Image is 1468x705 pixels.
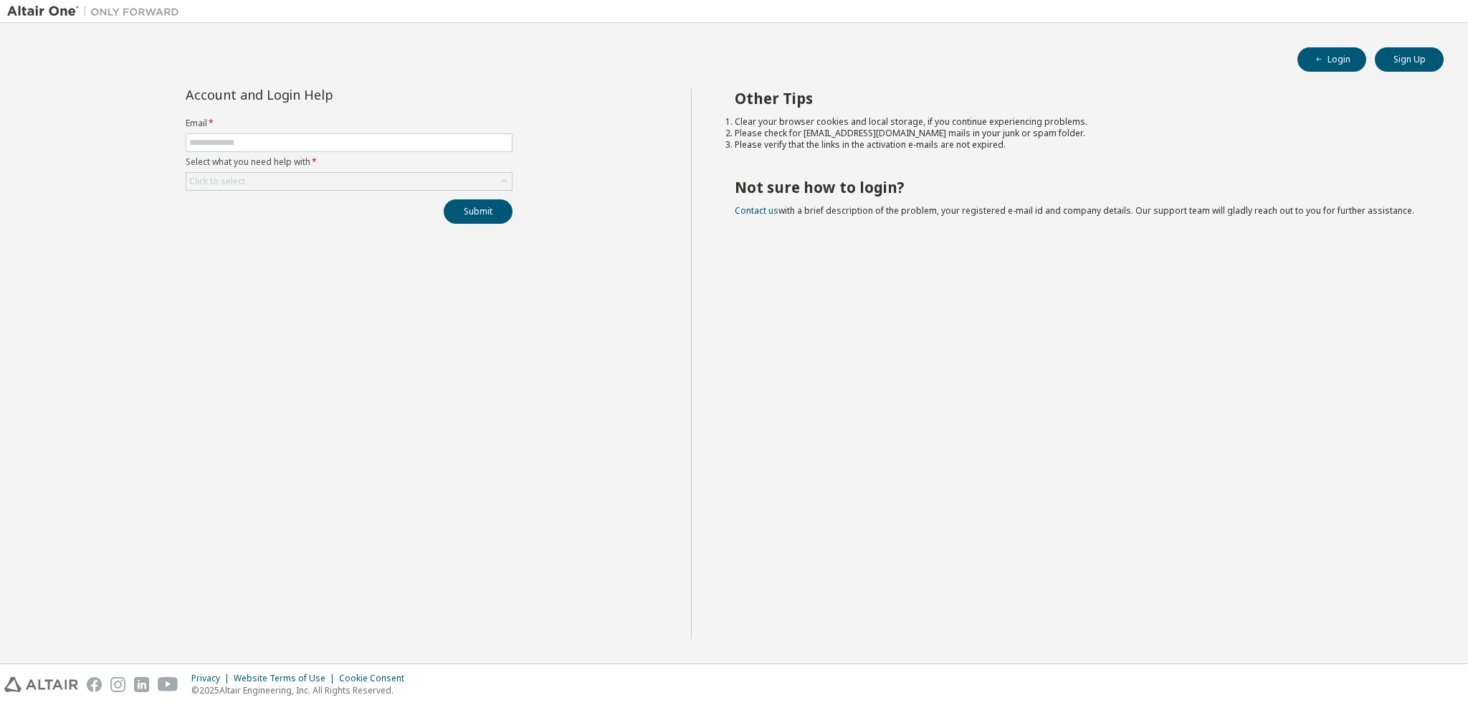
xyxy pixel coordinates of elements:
[189,176,245,187] div: Click to select
[4,677,78,692] img: altair_logo.svg
[735,89,1419,108] h2: Other Tips
[1297,47,1366,72] button: Login
[191,684,413,696] p: © 2025 Altair Engineering, Inc. All Rights Reserved.
[444,199,513,224] button: Submit
[735,116,1419,128] li: Clear your browser cookies and local storage, if you continue experiencing problems.
[735,204,1414,217] span: with a brief description of the problem, your registered e-mail id and company details. Our suppo...
[186,89,447,100] div: Account and Login Help
[7,4,186,19] img: Altair One
[191,673,234,684] div: Privacy
[110,677,125,692] img: instagram.svg
[87,677,102,692] img: facebook.svg
[735,128,1419,139] li: Please check for [EMAIL_ADDRESS][DOMAIN_NAME] mails in your junk or spam folder.
[735,204,778,217] a: Contact us
[735,139,1419,151] li: Please verify that the links in the activation e-mails are not expired.
[134,677,149,692] img: linkedin.svg
[339,673,413,684] div: Cookie Consent
[735,178,1419,197] h2: Not sure how to login?
[186,118,513,129] label: Email
[186,156,513,168] label: Select what you need help with
[1375,47,1444,72] button: Sign Up
[186,173,512,190] div: Click to select
[234,673,339,684] div: Website Terms of Use
[158,677,178,692] img: youtube.svg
